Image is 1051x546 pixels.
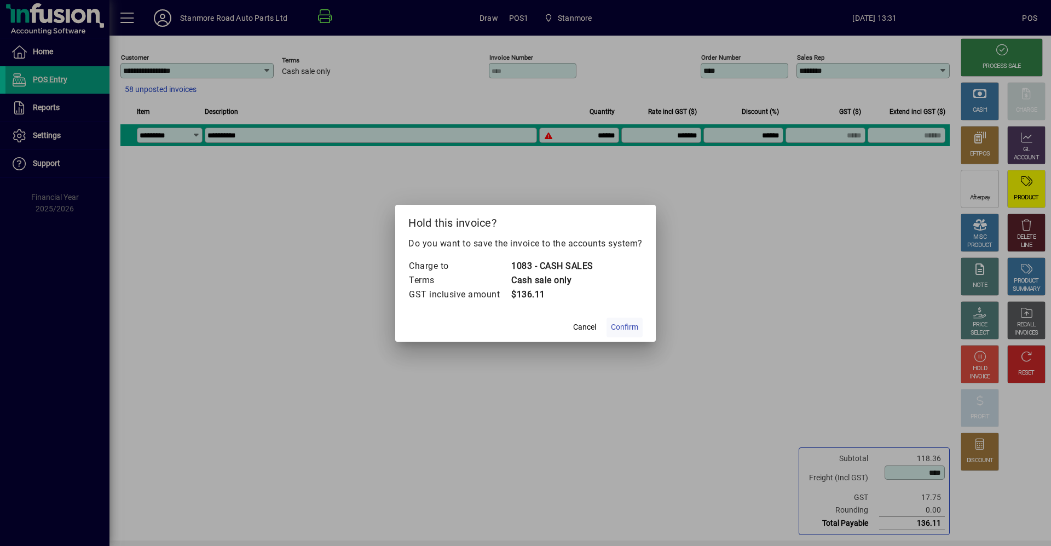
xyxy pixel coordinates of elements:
[607,318,643,337] button: Confirm
[511,259,593,273] td: 1083 - CASH SALES
[408,273,511,288] td: Terms
[611,321,638,333] span: Confirm
[408,288,511,302] td: GST inclusive amount
[511,273,593,288] td: Cash sale only
[395,205,656,237] h2: Hold this invoice?
[511,288,593,302] td: $136.11
[573,321,596,333] span: Cancel
[408,237,643,250] p: Do you want to save the invoice to the accounts system?
[567,318,602,337] button: Cancel
[408,259,511,273] td: Charge to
